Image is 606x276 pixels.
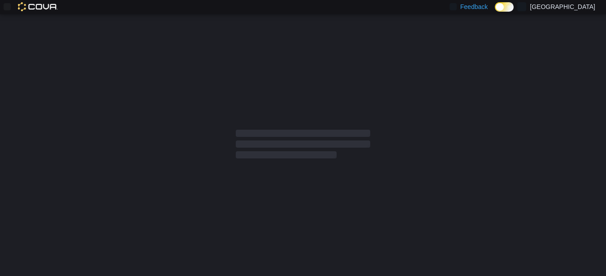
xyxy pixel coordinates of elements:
input: Dark Mode [495,2,514,12]
span: Feedback [460,2,488,11]
span: Loading [236,131,370,160]
img: Cova [18,2,58,11]
p: [GEOGRAPHIC_DATA] [530,1,595,12]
